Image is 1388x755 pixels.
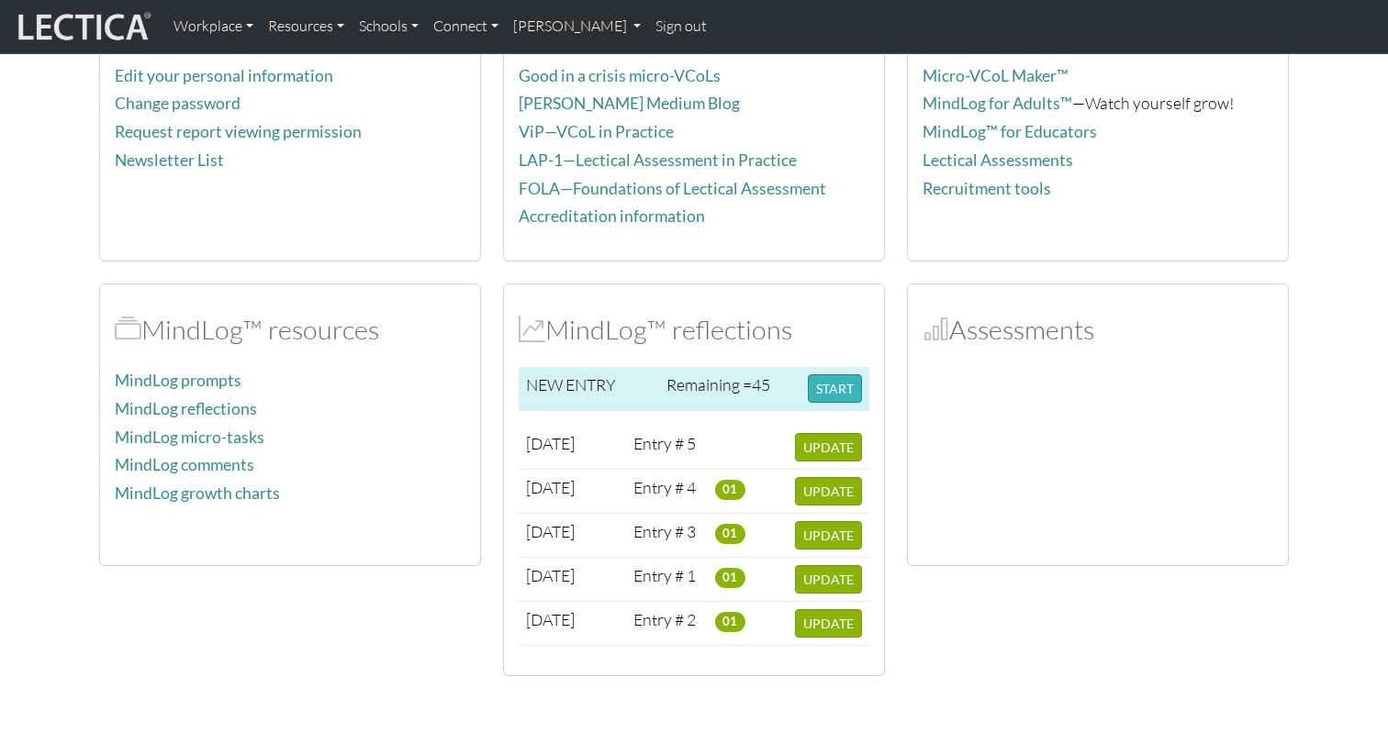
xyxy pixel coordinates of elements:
a: Connect [426,7,506,46]
a: Accreditation information [519,206,705,226]
a: MindLog™ for Educators [923,122,1097,141]
span: Assessments [923,313,949,346]
td: NEW ENTRY [519,367,659,411]
button: UPDATE [795,609,862,638]
button: UPDATE [795,477,862,505]
span: [DATE] [526,433,575,453]
span: MindLog™ resources [115,313,141,346]
h2: MindLog™ resources [115,314,465,346]
a: Recruitment tools [923,179,1051,198]
span: MindLog [519,313,545,346]
h2: Assessments [923,314,1273,346]
td: Entry # 2 [626,602,708,646]
span: [DATE] [526,521,575,541]
span: UPDATE [803,616,854,631]
span: 01 [715,524,745,544]
td: Entry # 4 [626,470,708,514]
span: 01 [715,612,745,632]
a: [PERSON_NAME] [506,7,648,46]
span: UPDATE [803,439,854,455]
a: MindLog for Adults™ [923,94,1072,113]
button: START [808,374,862,403]
td: Remaining = [659,367,800,411]
img: lecticalive [14,9,151,44]
a: Resources [261,7,352,46]
span: [DATE] [526,609,575,629]
span: UPDATE [803,572,854,587]
td: Entry # 3 [626,514,708,558]
a: Schools [352,7,426,46]
p: —Watch yourself grow! [923,90,1273,117]
span: [DATE] [526,565,575,585]
a: MindLog growth charts [115,483,280,503]
a: ViP—VCoL in Practice [519,122,674,141]
span: 45 [752,374,770,394]
button: UPDATE [795,565,862,594]
a: MindLog reflections [115,399,257,418]
a: Request report viewing permission [115,122,362,141]
a: Change password [115,94,241,113]
td: Entry # 1 [626,558,708,602]
span: UPDATE [803,527,854,543]
button: UPDATE [795,433,862,461]
span: 01 [715,480,745,500]
a: MindLog prompts [115,371,241,390]
a: LAP-1—Lectical Assessment in Practice [519,150,797,170]
a: Good in a crisis micro-VCoLs [519,66,721,85]
a: Newsletter List [115,150,224,170]
span: [DATE] [526,477,575,497]
a: Micro-VCoL Maker™ [923,66,1069,85]
span: 01 [715,568,745,588]
a: MindLog micro-tasks [115,427,264,447]
span: UPDATE [803,483,854,499]
a: Edit your personal information [115,66,333,85]
a: FOLA—Foundations of Lectical Assessment [519,179,826,198]
td: Entry # 5 [626,426,708,470]
a: Lectical Assessments [923,150,1073,170]
a: Workplace [166,7,261,46]
a: Sign out [648,7,714,46]
h2: MindLog™ reflections [519,314,869,346]
a: MindLog comments [115,455,254,474]
a: [PERSON_NAME] Medium Blog [519,94,740,113]
button: UPDATE [795,521,862,550]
